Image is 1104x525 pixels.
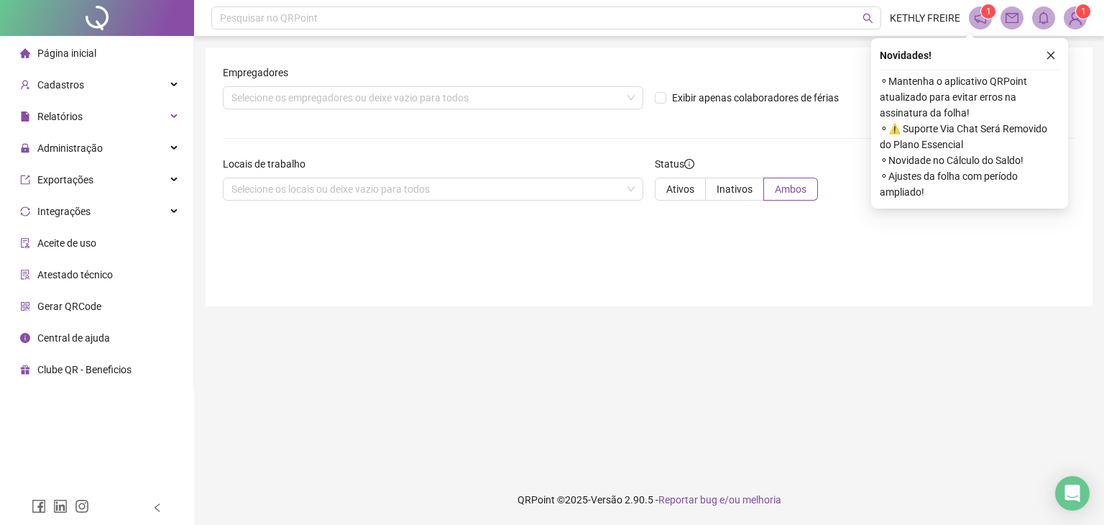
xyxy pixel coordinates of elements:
span: Exibir apenas colaboradores de férias [666,90,845,106]
span: audit [20,238,30,248]
span: Central de ajuda [37,332,110,344]
footer: QRPoint © 2025 - 2.90.5 - [194,475,1104,525]
span: ⚬ Novidade no Cálculo do Saldo! [880,152,1059,168]
span: info-circle [20,333,30,343]
span: Exportações [37,174,93,186]
span: Administração [37,142,103,154]
span: 1 [1081,6,1086,17]
span: Novidades ! [880,47,931,63]
span: Ambos [775,183,806,195]
span: Clube QR - Beneficios [37,364,132,375]
span: solution [20,270,30,280]
sup: 1 [981,4,995,19]
span: gift [20,365,30,375]
span: Ativos [666,183,694,195]
label: Empregadores [223,65,298,81]
span: ⚬ Ajustes da folha com período ampliado! [880,168,1059,200]
span: instagram [75,499,89,513]
span: linkedin [53,499,68,513]
span: Status [655,156,694,172]
span: ⚬ ⚠️ Suporte Via Chat Será Removido do Plano Essencial [880,121,1059,152]
span: file [20,111,30,122]
span: user-add [20,80,30,90]
sup: Atualize o seu contato no menu Meus Dados [1076,4,1090,19]
span: 1 [986,6,991,17]
span: Aceite de uso [37,237,96,249]
span: home [20,48,30,58]
span: Inativos [717,183,753,195]
span: Reportar bug e/ou melhoria [658,494,781,506]
span: qrcode [20,301,30,311]
span: lock [20,143,30,153]
span: left [152,503,162,513]
span: KETHLY FREIRE [890,10,960,26]
div: Open Intercom Messenger [1055,476,1090,511]
span: Atestado técnico [37,269,113,280]
span: mail [1006,12,1018,24]
span: bell [1037,12,1050,24]
span: info-circle [684,159,694,169]
span: facebook [32,499,46,513]
span: Página inicial [37,47,96,59]
span: Versão [591,494,622,506]
span: export [20,175,30,185]
label: Locais de trabalho [223,156,315,172]
span: Integrações [37,206,91,217]
span: notification [974,12,987,24]
span: Relatórios [37,111,83,122]
span: ⚬ Mantenha o aplicativo QRPoint atualizado para evitar erros na assinatura da folha! [880,73,1059,121]
span: search [862,13,873,24]
img: 82759 [1064,7,1086,29]
span: Cadastros [37,79,84,91]
span: close [1046,50,1056,60]
span: Gerar QRCode [37,301,101,312]
span: sync [20,206,30,216]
